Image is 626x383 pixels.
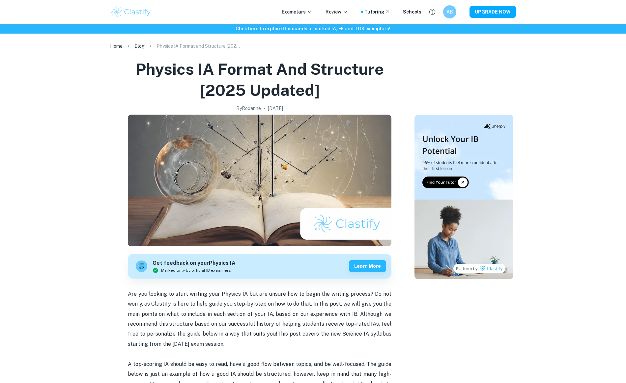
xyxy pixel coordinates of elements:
[156,42,242,50] p: Physics IA Format and Structure [2025 updated]
[128,115,391,246] img: Physics IA Format and Structure [2025 updated] cover image
[443,5,456,18] button: AB
[113,59,407,101] h1: Physics IA Format and Structure [2025 updated]
[446,8,454,15] h6: AB
[128,331,393,347] span: This post covers the new Science IA syllabus starting from the [DATE] exam session.
[427,6,438,17] button: Help and Feedback
[268,105,283,112] h2: [DATE]
[1,25,625,32] h6: Click here to explore thousands of marked IA, EE and TOK exemplars !
[128,289,391,349] p: Are you looking to start writing your Physics IA but are unsure how to begin the writing process?...
[469,6,516,18] button: UPGRADE NOW
[414,115,513,279] img: Thumbnail
[326,8,348,15] p: Review
[134,41,145,51] a: Blog
[110,41,123,51] a: Home
[403,8,421,15] a: Schools
[364,8,390,15] a: Tutoring
[349,260,386,272] button: Learn more
[161,267,231,273] span: Marked only by official IB examiners
[110,5,152,18] img: Clastify logo
[128,254,391,279] a: Get feedback on yourPhysics IAMarked only by official IB examinersLearn more
[236,105,261,112] h2: By Roxanne
[282,8,312,15] p: Exemplars
[153,259,236,267] h6: Get feedback on your Physics IA
[264,105,265,112] p: •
